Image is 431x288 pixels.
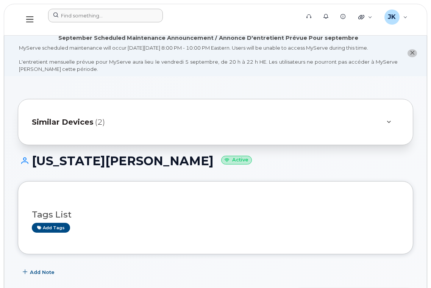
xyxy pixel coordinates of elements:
[32,210,399,219] h3: Tags List
[18,154,413,167] h1: [US_STATE][PERSON_NAME]
[30,269,55,276] span: Add Note
[19,44,398,72] div: MyServe scheduled maintenance will occur [DATE][DATE] 8:00 PM - 10:00 PM Eastern. Users will be u...
[221,156,252,164] small: Active
[32,223,70,232] a: Add tags
[32,117,94,128] span: Similar Devices
[95,117,105,128] span: (2)
[58,34,358,42] div: September Scheduled Maintenance Announcement / Annonce D'entretient Prévue Pour septembre
[408,49,417,57] button: close notification
[18,266,61,279] button: Add Note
